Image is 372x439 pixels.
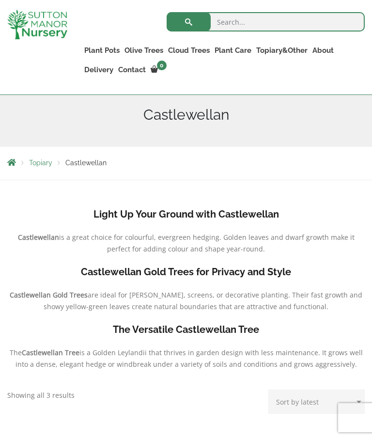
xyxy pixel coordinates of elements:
[65,159,107,167] span: Castlewellan
[166,44,212,57] a: Cloud Trees
[7,106,365,124] h1: Castlewellan
[7,390,75,401] p: Showing all 3 results
[113,324,259,335] b: The Versatile Castlewellan Tree
[310,44,336,57] a: About
[157,61,167,70] span: 0
[167,12,365,31] input: Search...
[82,44,122,57] a: Plant Pots
[148,63,170,77] a: 0
[82,63,116,77] a: Delivery
[81,266,291,278] b: Castlewellan Gold Trees for Privacy and Style
[22,348,79,357] b: Castlewellan Tree
[29,159,52,167] a: Topiary
[268,390,365,414] select: Shop order
[15,348,363,369] span: is a Golden Leylandii that thrives in garden design with less maintenance. It grows well into a d...
[18,233,59,242] b: Castlewellan
[10,290,88,299] b: Castlewellan Gold Trees
[212,44,254,57] a: Plant Care
[7,157,365,169] nav: Breadcrumbs
[10,348,22,357] span: The
[93,208,279,220] b: Light Up Your Ground with Castlewellan
[122,44,166,57] a: Olive Trees
[116,63,148,77] a: Contact
[44,290,362,311] span: are ideal for [PERSON_NAME], screens, or decorative planting. Their fast growth and showy yellow-...
[254,44,310,57] a: Topiary&Other
[7,10,67,39] img: logo
[59,233,355,253] span: is a great choice for colourful, evergreen hedging. Golden leaves and dwarf growth make it perfec...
